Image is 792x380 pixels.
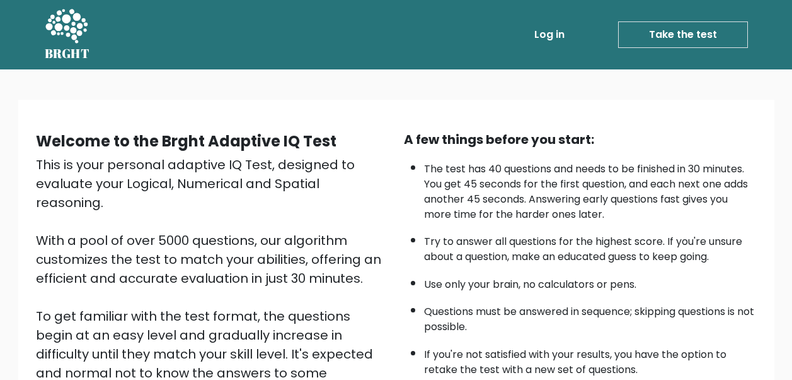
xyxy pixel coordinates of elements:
li: Try to answer all questions for the highest score. If you're unsure about a question, make an edu... [424,228,757,264]
li: If you're not satisfied with your results, you have the option to retake the test with a new set ... [424,341,757,377]
a: BRGHT [45,5,90,64]
h5: BRGHT [45,46,90,61]
li: Questions must be answered in sequence; skipping questions is not possible. [424,298,757,335]
b: Welcome to the Brght Adaptive IQ Test [36,131,336,151]
a: Take the test [618,21,748,48]
div: A few things before you start: [404,130,757,149]
li: The test has 40 questions and needs to be finished in 30 minutes. You get 45 seconds for the firs... [424,155,757,222]
a: Log in [529,22,570,47]
li: Use only your brain, no calculators or pens. [424,271,757,292]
